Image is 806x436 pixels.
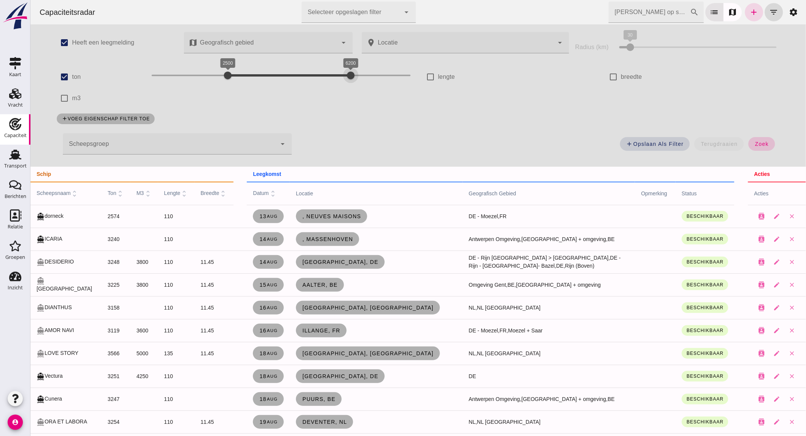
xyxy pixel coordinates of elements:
[651,417,698,427] button: Beschikbaar
[6,418,65,426] div: ORA ET LABORA
[664,137,713,151] button: terugdraaien
[128,251,164,273] td: 110
[100,251,127,273] td: 3800
[259,182,432,205] th: locatie
[438,255,580,261] span: DE - Rijn [GEOGRAPHIC_DATA] > [GEOGRAPHIC_DATA],
[6,235,65,243] div: ICARIA
[372,8,381,17] i: arrow_drop_down
[408,66,425,88] label: lengte
[446,350,510,356] span: NL [GEOGRAPHIC_DATA]
[71,296,100,319] td: 3158
[272,327,310,334] span: Illange, fr
[236,328,247,333] small: aug
[265,278,313,292] a: Aalter, be
[248,139,257,149] i: arrow_drop_down
[336,38,345,47] i: place
[698,8,707,17] i: map
[469,327,478,334] span: FR,
[3,7,71,18] div: Capaciteitsradar
[238,190,246,198] i: unfold_more
[469,213,477,219] span: FR
[478,327,512,334] span: Moezel + Saar
[728,396,735,402] i: contacts
[265,209,337,223] a: , Neuves Maisons
[486,282,570,288] span: [GEOGRAPHIC_DATA] + omgeving
[4,133,27,138] div: Capaciteit
[128,205,164,228] td: 110
[438,305,447,311] span: NL,
[758,259,765,265] i: close
[651,371,698,382] button: Beschikbaar
[265,392,311,406] a: Puurs, be
[222,209,253,223] a: 13aug
[743,373,750,380] i: edit
[128,273,164,296] td: 110
[164,319,203,342] td: 11.45
[645,182,704,205] th: status
[728,350,735,357] i: contacts
[670,141,707,147] span: terugdraaien
[438,213,469,219] span: DE - Moezel,
[8,285,23,290] div: Inzicht
[743,259,750,265] i: edit
[216,167,704,182] th: leegkomst
[535,263,564,269] span: Rijn (Boven)
[446,419,510,425] span: NL [GEOGRAPHIC_DATA]
[758,281,765,288] i: close
[719,8,728,17] i: add
[656,419,693,425] span: Beschikbaar
[596,141,653,147] span: Opslaan als filter
[158,38,167,47] i: map
[660,8,669,17] i: search
[6,258,14,266] i: directions_boat
[491,236,577,242] span: [GEOGRAPHIC_DATA] + omgeving,
[150,190,158,198] i: unfold_more
[6,395,65,403] div: Cunera
[651,302,698,313] button: Beschikbaar
[743,304,750,311] i: edit
[718,182,776,205] th: acties
[446,305,510,311] span: NL [GEOGRAPHIC_DATA]
[272,259,348,265] span: [GEOGRAPHIC_DATA], de
[432,182,605,205] th: geografisch gebied
[438,373,446,379] span: DE
[265,415,323,429] a: Deventer, nl
[229,259,247,265] span: 14
[438,396,491,402] span: Antwerpen Omgeving,
[656,396,693,402] span: Beschikbaar
[42,66,50,88] label: ton
[758,213,765,220] i: close
[728,213,735,220] i: contacts
[6,372,14,380] i: directions_boat
[100,365,127,388] td: 4250
[222,301,253,315] a: 16aug
[743,396,750,402] i: edit
[236,237,247,241] small: aug
[6,212,65,220] div: dorneck
[739,8,748,17] i: filter_list
[656,236,693,242] span: Beschikbaar
[728,418,735,425] i: contacts
[236,397,247,401] small: aug
[6,303,65,312] div: DIANTHUS
[477,282,486,288] span: BE,
[265,324,316,337] a: Illange, fr
[71,205,100,228] td: 2574
[309,38,318,47] i: arrow_drop_down
[651,348,698,359] button: Beschikbaar
[6,235,14,243] i: directions_boat
[743,418,750,425] i: edit
[596,141,603,147] i: add
[265,347,409,360] a: [GEOGRAPHIC_DATA], [GEOGRAPHIC_DATA]
[590,137,659,151] button: Opslaan als filter
[100,342,127,365] td: 5000
[128,388,164,410] td: 110
[42,88,50,109] label: m3
[272,373,348,379] span: [GEOGRAPHIC_DATA], de
[71,365,100,388] td: 3251
[42,32,104,53] label: Heeft een leegmelding
[164,296,203,319] td: 11.45
[128,410,164,433] td: 110
[265,301,409,315] a: [GEOGRAPHIC_DATA], [GEOGRAPHIC_DATA]
[6,349,65,358] div: LOVE STORY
